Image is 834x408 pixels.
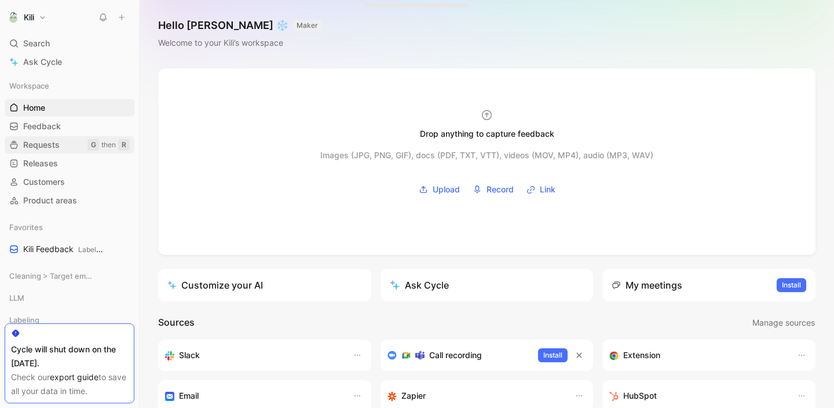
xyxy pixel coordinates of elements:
span: Kili Feedback [23,243,105,256]
div: Images (JPG, PNG, GIF), docs (PDF, TXT, VTT), videos (MOV, MP4), audio (MP3, WAV) [320,148,653,162]
h2: Sources [158,315,195,330]
div: My meetings [612,278,682,292]
span: Customers [23,176,65,188]
span: Install [782,279,801,291]
span: Requests [23,139,60,151]
div: Customize your AI [167,278,263,292]
a: Home [5,99,134,116]
div: R [118,139,130,151]
h1: Hello [PERSON_NAME] ❄️ [158,19,321,32]
span: Ask Cycle [23,55,62,69]
div: Cleaning > Target empty views [5,267,134,288]
a: RequestsGthenR [5,136,134,154]
div: Favorites [5,218,134,236]
h3: HubSpot [623,389,657,403]
span: Workspace [9,80,49,92]
span: Labeling [78,245,106,254]
img: Kili [8,12,19,23]
button: KiliKili [5,9,49,25]
button: Install [777,278,806,292]
div: LLM [5,289,134,310]
a: Feedback [5,118,134,135]
span: Search [23,37,50,50]
span: Home [23,102,45,114]
span: Labeling [9,314,39,326]
button: Link [522,181,559,198]
h1: Kili [24,12,34,23]
h3: Extension [623,348,660,362]
div: Cleaning > Target empty views [5,267,134,285]
div: Capture feedback from anywhere on the web [609,348,785,362]
div: G [87,139,99,151]
span: Cleaning > Target empty views [9,270,92,282]
a: Customize your AI [158,269,371,301]
a: Product areas [5,192,134,209]
span: Favorites [9,221,43,233]
div: Forward emails to your feedback inbox [165,389,341,403]
div: then [101,139,116,151]
div: Welcome to your Kili’s workspace [158,36,321,50]
span: LLM [9,292,24,304]
div: Drop anything to capture feedback [420,127,554,141]
button: Install [538,348,568,362]
span: Upload [433,183,460,196]
span: Install [543,349,562,361]
a: Ask Cycle [5,53,134,71]
button: Manage sources [752,315,815,330]
div: Workspace [5,77,134,94]
span: Releases [23,158,58,169]
div: Search [5,35,134,52]
a: Kili FeedbackLabeling [5,241,134,258]
div: Sync your customers, send feedback and get updates in Slack [165,348,341,362]
div: Cycle will shut down on the [DATE]. [11,343,128,370]
div: Capture feedback from thousands of sources with Zapier (survey results, recordings, sheets, etc). [387,389,564,403]
div: Ask Cycle [390,278,449,292]
span: Product areas [23,195,77,206]
span: Feedback [23,121,61,132]
button: Upload [415,181,464,198]
div: LLM [5,289,134,307]
a: Customers [5,173,134,191]
div: Labeling [5,311,134,329]
a: export guide [50,372,98,382]
span: Link [540,183,555,196]
h3: Zapier [401,389,426,403]
h3: Slack [179,348,200,362]
div: Labeling [5,311,134,332]
button: Record [469,181,518,198]
div: Record & transcribe meetings from Zoom, Meet & Teams. [387,348,529,362]
button: Ask Cycle [381,269,594,301]
h3: Email [179,389,199,403]
div: Check our to save all your data in time. [11,370,128,398]
button: MAKER [293,20,321,31]
h3: Call recording [429,348,482,362]
span: Record [487,183,514,196]
span: Manage sources [752,316,815,330]
a: Releases [5,155,134,172]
